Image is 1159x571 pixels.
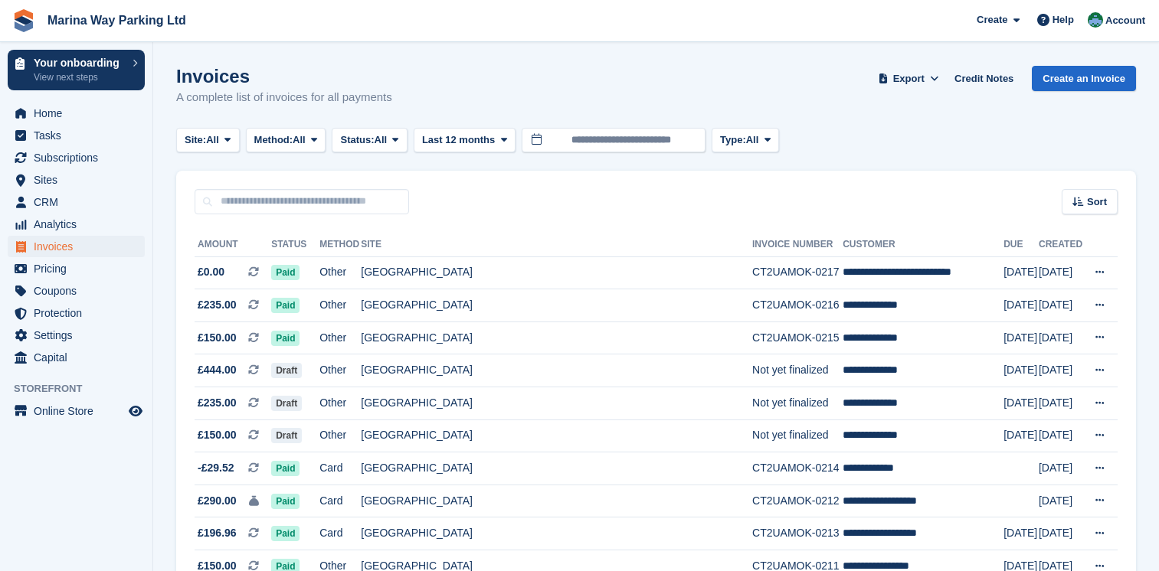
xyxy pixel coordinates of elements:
[319,517,361,550] td: Card
[752,387,843,420] td: Not yet finalized
[1003,419,1039,452] td: [DATE]
[34,169,126,191] span: Sites
[752,233,843,257] th: Invoice Number
[752,517,843,550] td: CT2UAMOK-0213
[34,325,126,346] span: Settings
[1003,517,1039,550] td: [DATE]
[271,331,300,346] span: Paid
[361,517,752,550] td: [GEOGRAPHIC_DATA]
[198,330,237,346] span: £150.00
[271,526,300,541] span: Paid
[893,71,925,86] span: Export
[271,298,300,313] span: Paid
[198,460,234,476] span: -£29.52
[361,233,752,257] th: Site
[1039,452,1084,485] td: [DATE]
[361,289,752,322] td: [GEOGRAPHIC_DATA]
[1039,256,1084,289] td: [DATE]
[1032,66,1136,91] a: Create an Invoice
[361,485,752,517] td: [GEOGRAPHIC_DATA]
[1039,517,1084,550] td: [DATE]
[34,191,126,213] span: CRM
[195,233,271,257] th: Amount
[1003,354,1039,387] td: [DATE]
[1039,354,1084,387] td: [DATE]
[254,132,293,148] span: Method:
[206,132,219,148] span: All
[8,280,145,302] a: menu
[8,147,145,168] a: menu
[34,280,126,302] span: Coupons
[34,103,126,124] span: Home
[1003,289,1039,322] td: [DATE]
[8,400,145,422] a: menu
[1003,387,1039,420] td: [DATE]
[319,485,361,517] td: Card
[361,256,752,289] td: [GEOGRAPHIC_DATA]
[34,302,126,324] span: Protection
[41,8,192,33] a: Marina Way Parking Ltd
[414,128,516,153] button: Last 12 months
[198,395,237,411] span: £235.00
[752,485,843,517] td: CT2UAMOK-0212
[319,419,361,452] td: Other
[271,494,300,509] span: Paid
[34,258,126,279] span: Pricing
[375,132,388,148] span: All
[8,214,145,235] a: menu
[361,321,752,354] td: [GEOGRAPHIC_DATA]
[1003,256,1039,289] td: [DATE]
[198,427,237,443] span: £150.00
[8,169,145,191] a: menu
[752,452,843,485] td: CT2UAMOK-0214
[319,321,361,354] td: Other
[34,147,126,168] span: Subscriptions
[198,362,237,378] span: £444.00
[319,354,361,387] td: Other
[319,289,361,322] td: Other
[198,297,237,313] span: £235.00
[977,12,1007,28] span: Create
[875,66,942,91] button: Export
[1039,485,1084,517] td: [DATE]
[271,233,319,257] th: Status
[8,50,145,90] a: Your onboarding View next steps
[34,347,126,368] span: Capital
[34,236,126,257] span: Invoices
[271,363,302,378] span: Draft
[1053,12,1074,28] span: Help
[176,89,392,106] p: A complete list of invoices for all payments
[8,302,145,324] a: menu
[8,125,145,146] a: menu
[185,132,206,148] span: Site:
[1039,387,1084,420] td: [DATE]
[1088,12,1103,28] img: Richard
[712,128,779,153] button: Type: All
[8,236,145,257] a: menu
[752,256,843,289] td: CT2UAMOK-0217
[319,256,361,289] td: Other
[271,461,300,476] span: Paid
[14,381,152,396] span: Storefront
[1039,321,1084,354] td: [DATE]
[361,354,752,387] td: [GEOGRAPHIC_DATA]
[8,191,145,213] a: menu
[1003,233,1039,257] th: Due
[1003,321,1039,354] td: [DATE]
[126,402,145,420] a: Preview store
[8,325,145,346] a: menu
[34,57,125,68] p: Your onboarding
[1039,419,1084,452] td: [DATE]
[332,128,407,153] button: Status: All
[1087,194,1107,210] span: Sort
[1039,233,1084,257] th: Created
[319,452,361,485] td: Card
[8,347,145,368] a: menu
[8,258,145,279] a: menu
[34,70,125,84] p: View next steps
[1039,289,1084,322] td: [DATE]
[198,493,237,509] span: £290.00
[176,128,240,153] button: Site: All
[752,354,843,387] td: Not yet finalized
[843,233,1003,257] th: Customer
